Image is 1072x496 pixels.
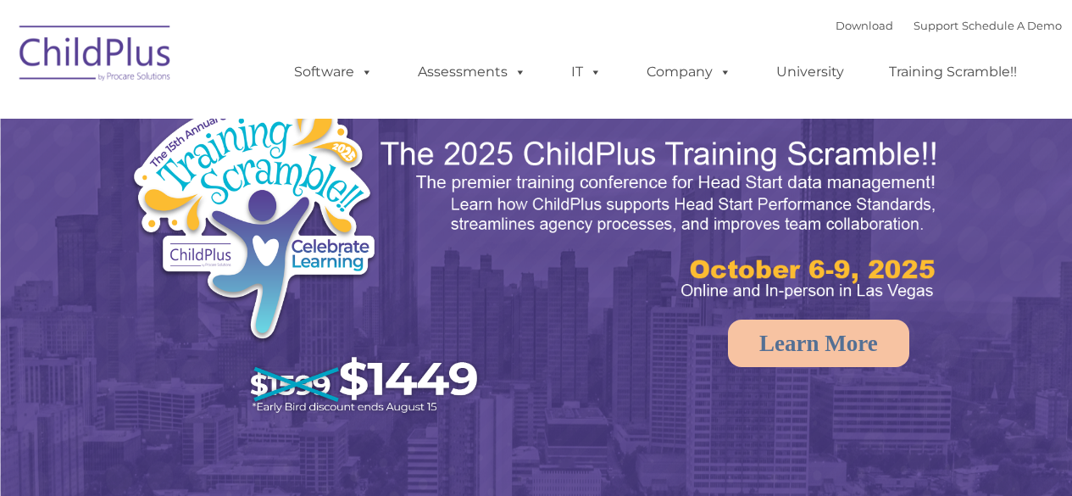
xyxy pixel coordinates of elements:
[759,55,861,89] a: University
[11,14,181,98] img: ChildPlus by Procare Solutions
[836,19,1062,32] font: |
[277,55,390,89] a: Software
[836,19,893,32] a: Download
[728,320,909,367] a: Learn More
[554,55,619,89] a: IT
[872,55,1034,89] a: Training Scramble!!
[401,55,543,89] a: Assessments
[914,19,958,32] a: Support
[962,19,1062,32] a: Schedule A Demo
[630,55,748,89] a: Company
